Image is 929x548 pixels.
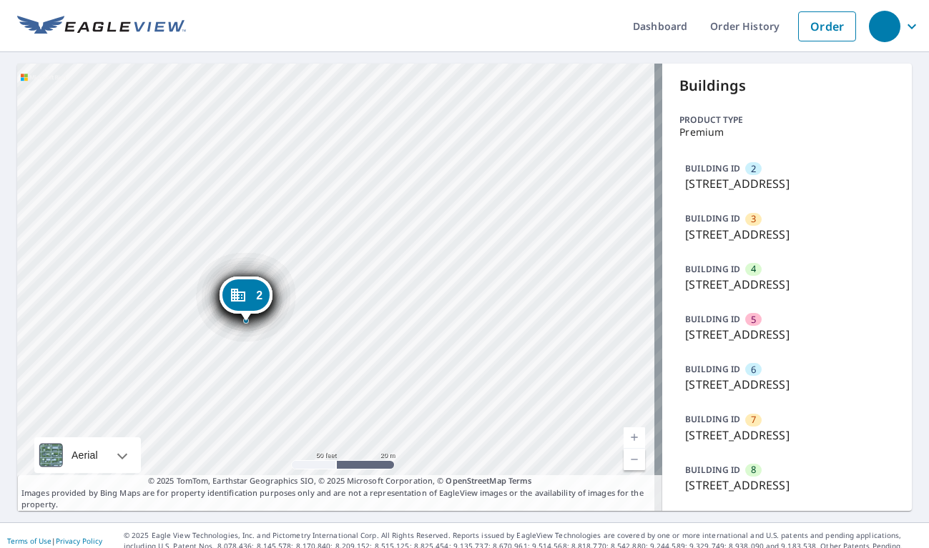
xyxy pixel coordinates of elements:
[685,326,889,343] p: [STREET_ADDRESS]
[685,162,740,174] p: BUILDING ID
[751,313,756,327] span: 5
[751,212,756,226] span: 3
[679,75,895,96] p: Buildings
[679,114,895,126] p: Product type
[751,413,756,427] span: 7
[624,449,645,470] a: Current Level 19, Zoom Out
[17,475,662,511] p: Images provided by Bing Maps are for property identification purposes only and are not a represen...
[685,276,889,293] p: [STREET_ADDRESS]
[679,126,895,138] p: Premium
[751,363,756,377] span: 6
[67,437,102,473] div: Aerial
[685,427,889,444] p: [STREET_ADDRESS]
[798,11,856,41] a: Order
[7,537,102,545] p: |
[34,437,141,473] div: Aerial
[685,363,740,375] p: BUILDING ID
[220,277,272,321] div: Dropped pin, building 2, Commercial property, 321 Second St Eutawville, SC 29048
[446,475,506,486] a: OpenStreetMap
[685,226,889,243] p: [STREET_ADDRESS]
[751,262,756,276] span: 4
[17,16,186,37] img: EV Logo
[7,536,51,546] a: Terms of Use
[685,413,740,425] p: BUILDING ID
[256,290,262,301] span: 2
[508,475,532,486] a: Terms
[751,162,756,176] span: 2
[685,263,740,275] p: BUILDING ID
[751,463,756,477] span: 8
[624,427,645,449] a: Current Level 19, Zoom In
[685,376,889,393] p: [STREET_ADDRESS]
[685,313,740,325] p: BUILDING ID
[685,175,889,192] p: [STREET_ADDRESS]
[685,477,889,494] p: [STREET_ADDRESS]
[148,475,532,487] span: © 2025 TomTom, Earthstar Geographics SIO, © 2025 Microsoft Corporation, ©
[685,464,740,476] p: BUILDING ID
[685,212,740,224] p: BUILDING ID
[56,536,102,546] a: Privacy Policy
